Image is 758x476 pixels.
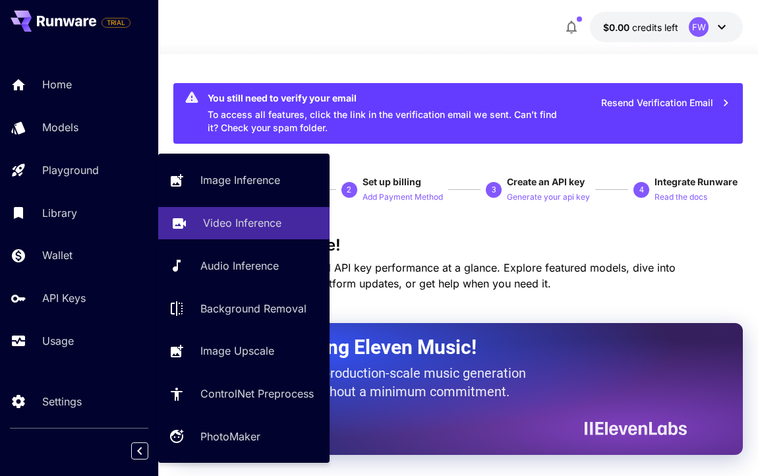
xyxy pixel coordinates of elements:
p: API Keys [42,290,86,306]
span: credits left [632,22,678,33]
a: Audio Inference [158,250,330,282]
p: 2 [347,184,351,196]
p: Generate your api key [507,191,590,204]
a: Image Upscale [158,335,330,367]
div: You still need to verify your email [208,91,563,105]
a: Image Inference [158,164,330,196]
p: Video Inference [203,215,281,231]
p: Audio Inference [200,258,279,274]
h3: Welcome to Runware! [173,236,743,254]
span: $0.00 [603,22,632,33]
p: Read the docs [655,191,707,204]
span: Create an API key [507,176,585,187]
p: Usage [42,333,74,349]
div: FW [689,17,709,37]
button: Collapse sidebar [131,442,148,460]
p: PhotoMaker [200,429,260,444]
p: Playground [42,162,99,178]
button: Resend Verification Email [594,90,738,117]
span: Add your payment card to enable full platform functionality. [102,15,131,30]
p: Add Payment Method [363,191,443,204]
p: 3 [492,184,496,196]
a: PhotoMaker [158,421,330,453]
p: Image Upscale [200,343,274,359]
p: Models [42,119,78,135]
a: Video Inference [158,207,330,239]
p: Library [42,205,77,221]
a: Background Removal [158,292,330,324]
p: 4 [639,184,644,196]
span: Check out your usage stats and API key performance at a glance. Explore featured models, dive int... [173,261,676,290]
span: Set up billing [363,176,421,187]
span: Integrate Runware [655,176,738,187]
span: TRIAL [102,18,130,28]
div: To access all features, click the link in the verification email we sent. Can’t find it? Check yo... [208,87,563,140]
div: $0.00 [603,20,678,34]
p: Settings [42,394,82,409]
p: Wallet [42,247,73,263]
p: Image Inference [200,172,280,188]
p: The only way to get production-scale music generation from Eleven Labs without a minimum commitment. [206,364,536,401]
a: ControlNet Preprocess [158,378,330,410]
p: Home [42,76,72,92]
p: ControlNet Preprocess [200,386,314,402]
div: Collapse sidebar [141,439,158,463]
button: $0.00 [590,12,743,42]
p: Background Removal [200,301,306,316]
h2: Now Supporting Eleven Music! [206,335,678,360]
